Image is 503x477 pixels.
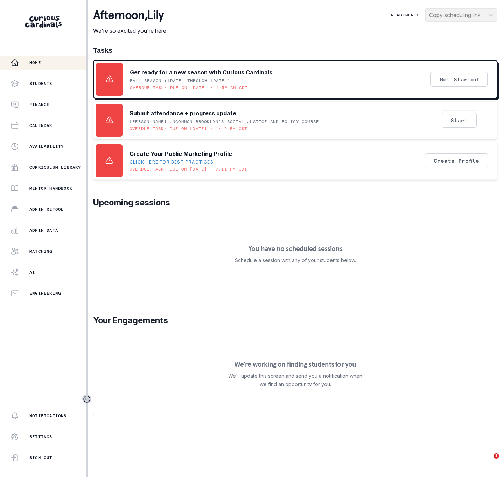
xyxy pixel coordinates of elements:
p: Fall Season ([DATE] through [DATE]) [130,78,230,84]
p: afternoon , Lily [93,8,168,22]
button: Start [442,113,477,128]
button: Create Profile [425,153,488,168]
p: Engineering [29,290,61,296]
p: Notifications [29,413,67,419]
p: We'll update this screen and send you a notification when we find an opportunity for you. [228,372,363,389]
img: Curious Cardinals Logo [25,16,62,28]
p: Sign Out [29,455,53,461]
p: Matching [29,248,53,254]
p: You have no scheduled sessions [248,245,342,252]
p: AI [29,269,35,275]
p: Create Your Public Marketing Profile [130,150,232,158]
p: We're so excited you're here. [93,27,168,35]
p: Your Engagements [93,314,497,327]
p: Mentor Handbook [29,186,72,191]
p: Admin Data [29,227,58,233]
button: Get Started [430,72,488,87]
p: Overdue task: Due on [DATE] • 7:11 PM CDT [130,166,247,172]
span: 1 [494,453,499,459]
p: Finance [29,102,49,107]
h1: Tasks [93,46,497,55]
p: Calendar [29,123,53,128]
p: Curriculum Library [29,165,81,170]
p: Upcoming sessions [93,196,497,209]
p: Engagements: [388,12,422,18]
p: [PERSON_NAME] UNCOMMON Brooklyn's Social Justice and Policy Course [130,119,319,124]
p: Availability [29,144,64,149]
p: Overdue task: Due on [DATE] • 1:59 AM CDT [130,85,247,91]
p: Admin Retool [29,207,64,212]
p: We're working on finding students for you [234,361,356,368]
p: Students [29,81,53,86]
p: Overdue task: Due on [DATE] • 1:45 PM CST [130,126,247,131]
p: Submit attendance + progress update [130,109,236,117]
p: Settings [29,434,53,440]
p: Get ready for a new season with Curious Cardinals [130,68,272,77]
p: Home [29,60,41,65]
p: Schedule a session with any of your students below. [235,256,356,265]
a: Click here for best practices [130,159,214,165]
button: Toggle sidebar [82,395,91,404]
iframe: Intercom live chat [479,453,496,470]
